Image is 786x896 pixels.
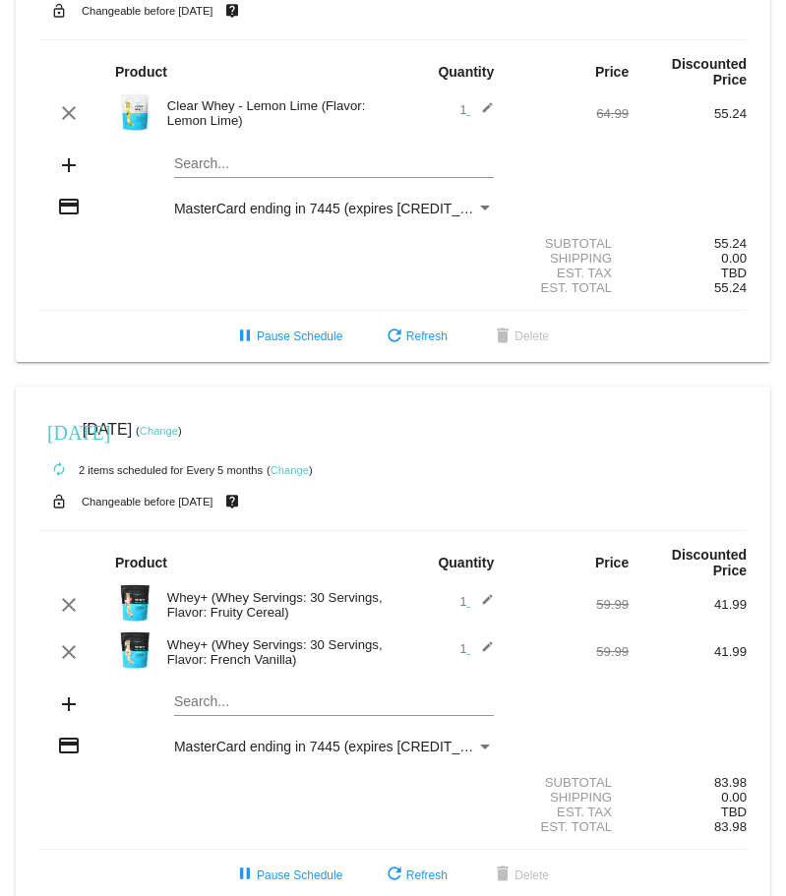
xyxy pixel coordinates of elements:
div: Whey+ (Whey Servings: 30 Servings, Flavor: Fruity Cereal) [157,590,393,620]
small: Changeable before [DATE] [82,5,213,17]
mat-icon: delete [491,326,514,349]
span: 0.00 [721,251,747,266]
mat-icon: add [57,692,81,716]
small: 2 items scheduled for Every 5 months [39,464,263,476]
strong: Quantity [438,64,494,80]
a: Change [271,464,309,476]
div: Shipping [511,251,629,266]
mat-icon: credit_card [57,734,81,757]
span: Refresh [383,868,448,882]
small: Changeable before [DATE] [82,496,213,508]
mat-icon: pause [233,326,257,349]
input: Search... [174,694,494,710]
mat-icon: clear [57,593,81,617]
strong: Product [115,64,167,80]
span: MasterCard ending in 7445 (expires [CREDIT_CARD_DATA]) [174,201,550,216]
img: Image-1-Carousel-Whey-Clear-Lemon-Lime.png [115,92,154,132]
div: 41.99 [629,644,747,659]
span: TBD [721,805,747,819]
div: 83.98 [629,775,747,790]
mat-icon: credit_card [57,195,81,218]
div: Est. Tax [511,805,629,819]
span: MasterCard ending in 7445 (expires [CREDIT_CARD_DATA]) [174,739,550,754]
mat-icon: autorenew [47,458,71,482]
strong: Quantity [438,555,494,570]
span: Pause Schedule [233,868,342,882]
div: 59.99 [511,597,629,612]
div: 55.24 [629,236,747,251]
img: Image-1-Carousel-Whey-2lb-Vanilla-no-badge-Transp.png [115,630,154,670]
strong: Discounted Price [672,547,747,578]
div: Subtotal [511,236,629,251]
mat-select: Payment Method [174,739,494,754]
span: Delete [491,329,549,343]
button: Refresh [367,858,463,893]
strong: Product [115,555,167,570]
div: Subtotal [511,775,629,790]
span: Delete [491,868,549,882]
mat-icon: edit [470,101,494,125]
img: Image-1-Carousel-Whey-2lb-Fruity-Cereal-no-badge-Transp.png [115,583,154,623]
button: Delete [475,319,565,354]
span: 1 [459,641,494,656]
mat-icon: add [57,153,81,177]
div: 55.24 [629,106,747,121]
div: 64.99 [511,106,629,121]
div: Shipping [511,790,629,805]
mat-select: Payment Method [174,201,494,216]
span: Refresh [383,329,448,343]
strong: Price [595,555,629,570]
span: 1 [459,102,494,117]
mat-icon: clear [57,640,81,664]
mat-icon: pause [233,864,257,887]
mat-icon: live_help [220,489,244,514]
mat-icon: lock_open [47,489,71,514]
mat-icon: refresh [383,326,406,349]
div: Est. Total [511,280,629,295]
strong: Price [595,64,629,80]
div: 41.99 [629,597,747,612]
div: Whey+ (Whey Servings: 30 Servings, Flavor: French Vanilla) [157,637,393,667]
div: Est. Total [511,819,629,834]
button: Refresh [367,319,463,354]
div: Est. Tax [511,266,629,280]
span: TBD [721,266,747,280]
input: Search... [174,156,494,172]
span: 55.24 [714,280,747,295]
mat-icon: [DATE] [47,419,71,443]
span: 0.00 [721,790,747,805]
mat-icon: delete [491,864,514,887]
mat-icon: clear [57,101,81,125]
button: Delete [475,858,565,893]
div: 59.99 [511,644,629,659]
button: Pause Schedule [217,319,358,354]
button: Pause Schedule [217,858,358,893]
small: ( ) [267,464,313,476]
span: 1 [459,594,494,609]
mat-icon: edit [470,640,494,664]
a: Change [140,425,178,437]
strong: Discounted Price [672,56,747,88]
mat-icon: refresh [383,864,406,887]
small: ( ) [136,425,182,437]
div: Clear Whey - Lemon Lime (Flavor: Lemon Lime) [157,98,393,128]
span: Pause Schedule [233,329,342,343]
span: 83.98 [714,819,747,834]
mat-icon: edit [470,593,494,617]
